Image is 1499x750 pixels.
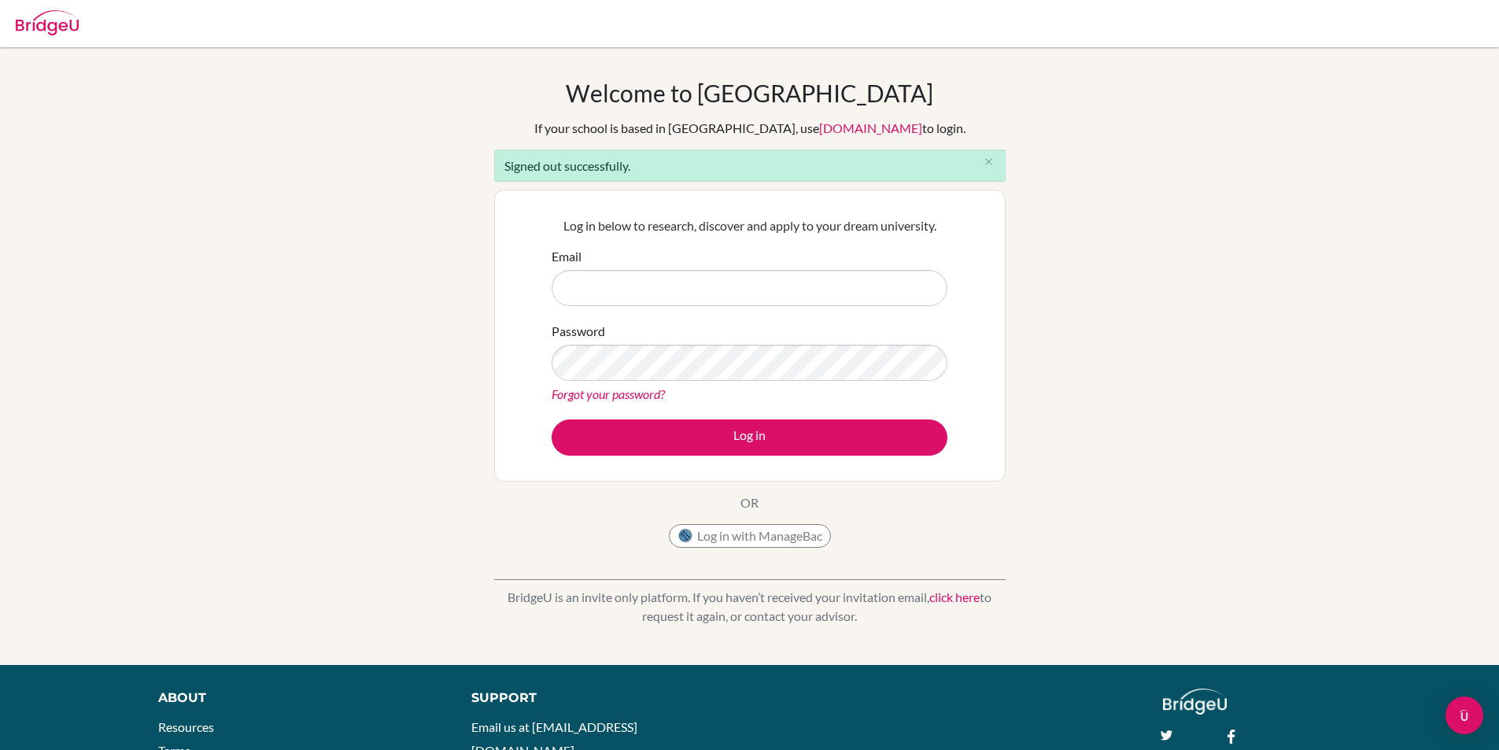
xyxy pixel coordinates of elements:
div: Signed out successfully. [494,150,1006,182]
div: About [158,689,436,708]
img: logo_white@2x-f4f0deed5e89b7ecb1c2cc34c3e3d731f90f0f143d5ea2071677605dd97b5244.png [1163,689,1227,715]
a: Forgot your password? [552,386,665,401]
p: OR [740,493,759,512]
button: Log in [552,419,947,456]
button: Log in with ManageBac [669,524,831,548]
img: Bridge-U [16,10,79,35]
a: Resources [158,719,214,734]
p: BridgeU is an invite only platform. If you haven’t received your invitation email, to request it ... [494,588,1006,626]
a: [DOMAIN_NAME] [819,120,922,135]
label: Email [552,247,582,266]
p: Log in below to research, discover and apply to your dream university. [552,216,947,235]
i: close [983,156,995,168]
h1: Welcome to [GEOGRAPHIC_DATA] [566,79,933,107]
a: click here [929,589,980,604]
div: Open Intercom Messenger [1445,696,1483,734]
button: Close [973,150,1005,174]
div: Support [471,689,731,708]
label: Password [552,322,605,341]
div: If your school is based in [GEOGRAPHIC_DATA], use to login. [534,119,965,138]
